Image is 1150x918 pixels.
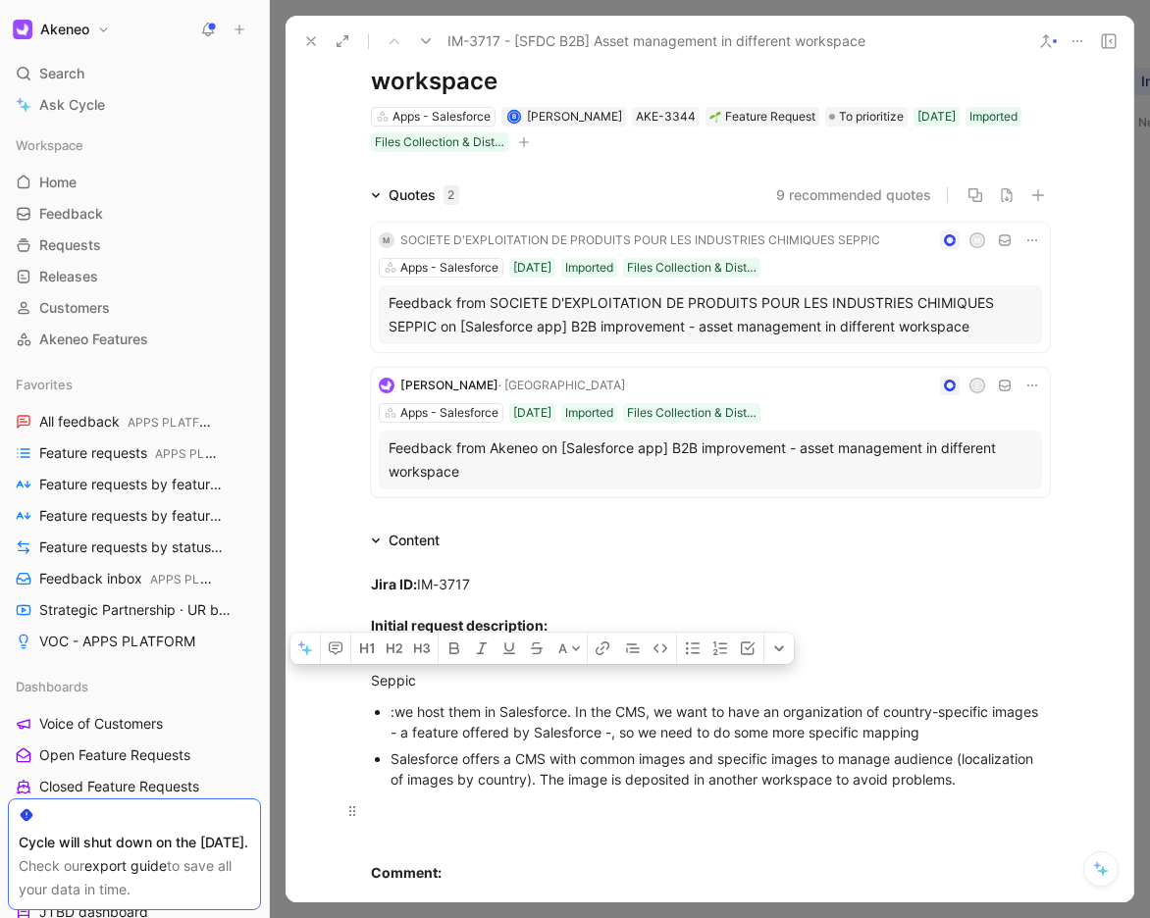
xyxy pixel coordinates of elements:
a: Akeneo Features [8,325,261,354]
a: Requests [8,230,261,260]
div: [DATE] [917,107,956,127]
a: Feature requests by feature [8,501,261,531]
a: Feature requests by statusAPPS PLATFORM [8,533,261,562]
div: To prioritize [825,107,908,127]
div: AKE-3344 [636,107,696,127]
div: [DATE] [513,403,551,423]
span: Ask Cycle [39,93,105,117]
span: Dashboards [16,677,88,696]
span: Voice of Customers [39,714,163,734]
span: Feedback inbox [39,569,217,589]
span: Search [39,62,84,85]
button: AkeneoAkeneo [8,16,115,43]
div: Apps - Salesforce [392,107,491,127]
span: · [GEOGRAPHIC_DATA] [498,378,625,392]
div: Quotes2 [363,183,467,207]
div: Salesforce offers a CMS with common images and specific images to manage audience (localization o... [391,748,1050,790]
img: Akeneo [13,20,32,39]
div: Feedback from SOCIETE D'EXPLOITATION DE PRODUITS POUR LES INDUSTRIES CHIMIQUES SEPPIC on [Salesfo... [389,291,1032,338]
span: Feature requests by status [39,537,225,558]
div: Files Collection & Distribution [627,258,757,278]
a: Home [8,168,261,197]
span: Closed Feature Requests [39,777,199,796]
div: 🌱Feature Request [706,107,819,127]
span: VOC - APPS PLATFORM [39,632,195,651]
a: Ask Cycle [8,90,261,120]
strong: Comment: [371,864,442,881]
div: Files Collection & Distribution [627,403,757,423]
span: Home [39,173,77,192]
span: APPS PLATFORM [155,446,254,461]
strong: Initial request description: [371,617,548,634]
a: Feedback inboxAPPS PLATFORM [8,564,261,593]
div: B [509,112,520,123]
div: Apps - Salesforce [400,258,498,278]
span: [PERSON_NAME] [527,109,622,124]
a: Customers [8,293,261,323]
span: APPS PLATFORM [128,415,227,430]
div: IM-3717 [371,574,1050,656]
div: Feedback from Akeneo on [Salesforce app] B2B improvement - asset management in different workspace [389,436,1032,484]
span: Feature requests [39,443,218,464]
span: Releases [39,267,98,286]
a: Open Feature Requests [8,740,261,770]
div: Quotes [389,183,459,207]
span: Favorites [16,375,73,394]
h1: Akeneo [40,21,89,38]
div: [DATE] [513,258,551,278]
div: Workspace [8,130,261,160]
div: M [970,234,983,247]
img: logo [379,378,394,393]
a: Strategic Partnership · UR by project [8,595,261,625]
div: Dashboards [8,672,261,701]
span: Customers [39,298,110,318]
div: Imported [565,403,613,423]
span: [PERSON_NAME] [400,378,498,392]
span: Feature requests by feature [39,506,225,527]
a: Releases [8,262,261,291]
div: Content [389,529,440,552]
div: Feature Request [709,107,815,127]
img: 🌱 [709,111,721,123]
a: Voice of Customers [8,709,261,739]
div: Files Collection & Distribution [375,132,504,152]
span: Feature requests by feature [39,475,225,495]
span: IM-3717 - [SFDC B2B] Asset management in different workspace [447,29,865,53]
div: :we host them in Salesforce. In the CMS, we want to have an organization of country-specific imag... [391,701,1050,742]
span: Akeneo Features [39,330,148,349]
div: Apps - Salesforce [400,403,498,423]
a: Feature requestsAPPS PLATFORM [8,438,261,468]
a: Feedback [8,199,261,229]
span: Workspace [16,135,83,155]
div: M [379,232,394,248]
div: 2 [444,185,459,205]
span: All feedback [39,412,213,433]
span: Requests [39,235,101,255]
span: Strategic Partnership · UR by project [39,600,233,621]
button: 9 recommended quotes [776,183,931,207]
span: Feedback [39,204,103,224]
div: Imported [969,107,1018,127]
div: Search [8,59,261,88]
span: Open Feature Requests [39,745,190,765]
div: Imported [565,258,613,278]
a: All feedbackAPPS PLATFORM [8,407,261,436]
span: APPS PLATFORM [150,572,249,586]
a: export guide [84,857,167,874]
div: SOCIETE D'EXPLOITATION DE PRODUITS POUR LES INDUSTRIES CHIMIQUES SEPPIC [400,230,880,250]
a: VOC - APPS PLATFORM [8,627,261,656]
strong: Jira ID: [371,576,417,592]
span: To prioritize [839,107,904,127]
div: Content [363,529,447,552]
div: E [970,380,983,392]
div: Seppic [371,670,1050,690]
div: Favorites [8,370,261,399]
div: Cycle will shut down on the [DATE]. [19,831,250,854]
div: Check our to save all your data in time. [19,854,250,901]
a: Feature requests by feature [8,470,261,499]
a: Closed Feature Requests [8,772,261,801]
